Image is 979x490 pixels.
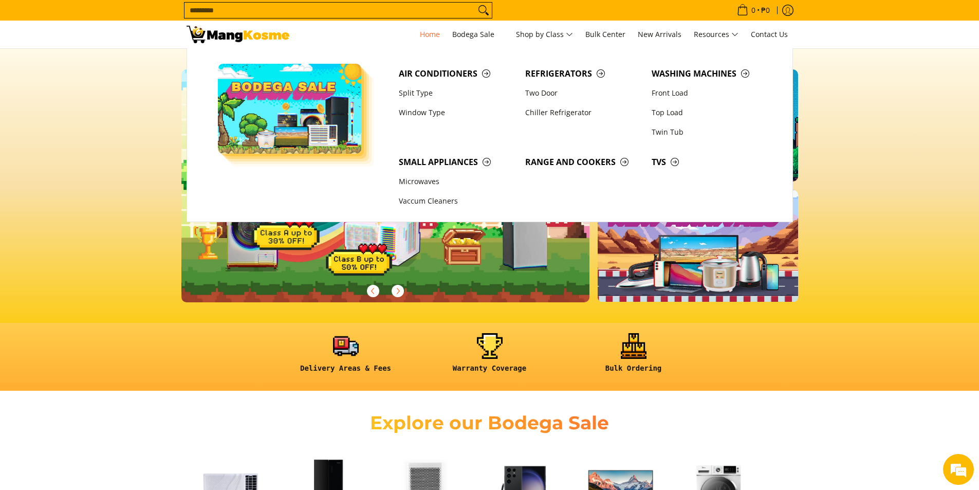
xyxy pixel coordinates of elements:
[520,103,646,122] a: Chiller Refrigerator
[652,156,768,169] span: TVs
[580,21,631,48] a: Bulk Center
[415,21,445,48] a: Home
[394,83,520,103] a: Split Type
[516,28,573,41] span: Shop by Class
[646,64,773,83] a: Washing Machines
[652,67,768,80] span: Washing Machines
[394,152,520,172] a: Small Appliances
[420,29,440,39] span: Home
[394,103,520,122] a: Window Type
[567,333,700,381] a: <h6><strong>Bulk Ordering</strong></h6>
[218,64,362,154] img: Bodega Sale
[525,156,641,169] span: Range and Cookers
[452,28,504,41] span: Bodega Sale
[394,192,520,211] a: Vaccum Cleaners
[394,64,520,83] a: Air Conditioners
[300,21,793,48] nav: Main Menu
[689,21,744,48] a: Resources
[399,156,515,169] span: Small Appliances
[694,28,738,41] span: Resources
[734,5,773,16] span: •
[746,21,793,48] a: Contact Us
[386,280,409,302] button: Next
[511,21,578,48] a: Shop by Class
[475,3,492,18] button: Search
[187,26,289,43] img: Mang Kosme: Your Home Appliances Warehouse Sale Partner!
[751,29,788,39] span: Contact Us
[633,21,687,48] a: New Arrivals
[279,333,413,381] a: <h6><strong>Delivery Areas & Fees</strong></h6>
[525,67,641,80] span: Refrigerators
[423,333,557,381] a: <h6><strong>Warranty Coverage</strong></h6>
[646,152,773,172] a: TVs
[520,64,646,83] a: Refrigerators
[341,411,639,434] h2: Explore our Bodega Sale
[646,83,773,103] a: Front Load
[585,29,625,39] span: Bulk Center
[447,21,509,48] a: Bodega Sale
[646,122,773,142] a: Twin Tub
[362,280,384,302] button: Previous
[394,172,520,192] a: Microwaves
[760,7,771,14] span: ₱0
[181,69,590,302] img: Gaming desktop banner
[520,152,646,172] a: Range and Cookers
[750,7,757,14] span: 0
[399,67,515,80] span: Air Conditioners
[638,29,681,39] span: New Arrivals
[646,103,773,122] a: Top Load
[520,83,646,103] a: Two Door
